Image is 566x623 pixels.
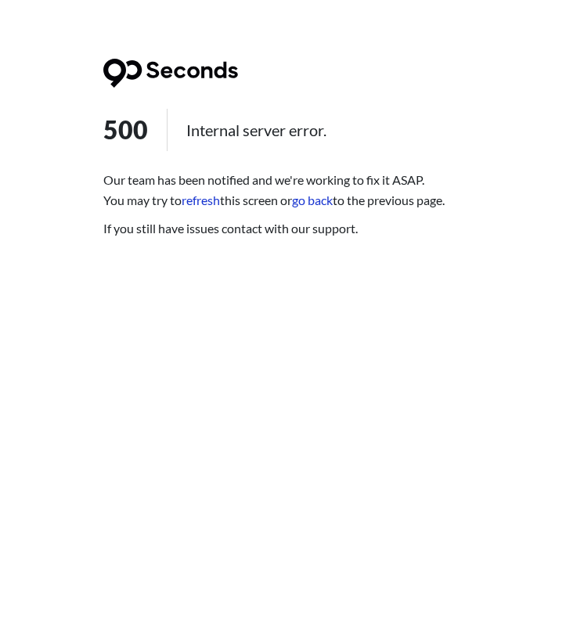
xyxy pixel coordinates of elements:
[103,109,463,151] h1: 500
[103,59,238,88] img: 90 Seconds
[167,109,326,151] span: Internal server error.
[103,218,463,239] p: If you still have issues contact with our support.
[182,193,220,207] a: refresh
[103,170,463,211] p: Our team has been notified and we're working to fix it ASAP. You may try to this screen or to the...
[292,193,333,207] a: go back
